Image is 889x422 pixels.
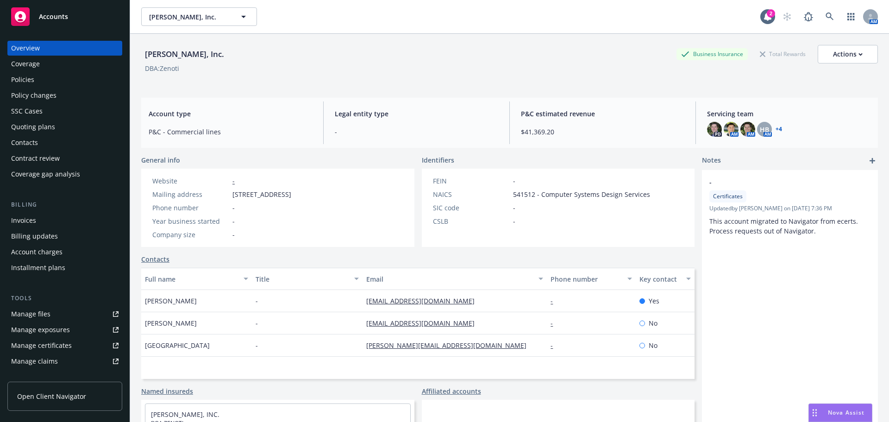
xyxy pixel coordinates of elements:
div: Installment plans [11,260,65,275]
a: Policy changes [7,88,122,103]
a: Report a Bug [799,7,818,26]
div: Email [366,274,533,284]
span: General info [141,155,180,165]
span: Identifiers [422,155,454,165]
button: Nova Assist [808,403,872,422]
div: Phone number [551,274,621,284]
span: - [256,296,258,306]
span: [PERSON_NAME] [145,318,197,328]
img: photo [724,122,739,137]
div: Invoices [11,213,36,228]
span: [STREET_ADDRESS] [232,189,291,199]
button: Title [252,268,363,290]
span: - [513,216,515,226]
div: Contract review [11,151,60,166]
div: Company size [152,230,229,239]
div: Coverage [11,57,40,71]
div: Overview [11,41,40,56]
div: Title [256,274,349,284]
a: Coverage gap analysis [7,167,122,182]
a: Manage exposures [7,322,122,337]
div: Business Insurance [676,48,748,60]
span: This account migrated to Navigator from ecerts. Process requests out of Navigator. [709,217,860,235]
div: Policy changes [11,88,56,103]
div: Manage exposures [11,322,70,337]
a: Search [820,7,839,26]
div: Manage certificates [11,338,72,353]
div: Billing [7,200,122,209]
div: Key contact [639,274,681,284]
button: Email [363,268,547,290]
a: add [867,155,878,166]
button: Key contact [636,268,695,290]
button: Full name [141,268,252,290]
div: Actions [833,45,863,63]
a: Contacts [7,135,122,150]
div: NAICS [433,189,509,199]
span: HB [760,125,769,134]
span: - [232,203,235,213]
a: +4 [776,126,782,132]
span: Notes [702,155,721,166]
a: Contract review [7,151,122,166]
a: Billing updates [7,229,122,244]
span: No [649,318,657,328]
span: Updated by [PERSON_NAME] on [DATE] 7:36 PM [709,204,870,213]
a: Affiliated accounts [422,386,481,396]
div: Website [152,176,229,186]
img: photo [707,122,722,137]
div: CSLB [433,216,509,226]
span: - [256,318,258,328]
span: Certificates [713,192,743,201]
span: Open Client Navigator [17,391,86,401]
a: [PERSON_NAME][EMAIL_ADDRESS][DOMAIN_NAME] [366,341,534,350]
div: Coverage gap analysis [11,167,80,182]
div: Billing updates [11,229,58,244]
a: - [551,319,560,328]
div: Tools [7,294,122,303]
span: [PERSON_NAME] [145,296,197,306]
a: Quoting plans [7,120,122,134]
div: [PERSON_NAME], Inc. [141,48,228,60]
a: Accounts [7,4,122,30]
a: Manage claims [7,354,122,369]
a: Manage certificates [7,338,122,353]
div: Manage claims [11,354,58,369]
span: Yes [649,296,659,306]
span: - [513,176,515,186]
a: [EMAIL_ADDRESS][DOMAIN_NAME] [366,296,482,305]
a: SSC Cases [7,104,122,119]
div: Total Rewards [755,48,810,60]
a: Invoices [7,213,122,228]
span: 541512 - Computer Systems Design Services [513,189,650,199]
span: [PERSON_NAME], Inc. [149,12,229,22]
span: Nova Assist [828,409,864,416]
div: Full name [145,274,238,284]
button: Phone number [547,268,635,290]
span: Legal entity type [335,109,498,119]
span: Servicing team [707,109,870,119]
div: Year business started [152,216,229,226]
a: [PERSON_NAME], INC. [151,410,219,419]
button: [PERSON_NAME], Inc. [141,7,257,26]
span: - [232,230,235,239]
a: Contacts [141,254,169,264]
span: P&C estimated revenue [521,109,684,119]
div: Drag to move [809,404,820,422]
div: SIC code [433,203,509,213]
span: - [709,177,846,187]
span: P&C - Commercial lines [149,127,312,137]
span: [GEOGRAPHIC_DATA] [145,340,210,350]
span: No [649,340,657,350]
a: [EMAIL_ADDRESS][DOMAIN_NAME] [366,319,482,328]
div: Policies [11,72,34,87]
div: 2 [767,9,775,18]
a: Named insureds [141,386,193,396]
span: - [256,340,258,350]
a: Policies [7,72,122,87]
a: Account charges [7,245,122,259]
span: - [232,216,235,226]
div: -CertificatesUpdatedby [PERSON_NAME] on [DATE] 7:36 PMThis account migrated to Navigator from ece... [702,170,878,243]
div: Quoting plans [11,120,55,134]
